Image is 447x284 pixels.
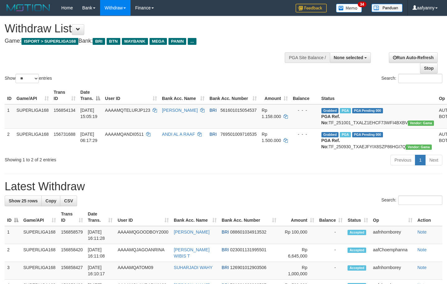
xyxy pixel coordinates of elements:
span: BRI [93,38,105,45]
img: Button%20Memo.svg [336,4,362,12]
a: Show 25 rows [5,196,42,206]
th: Game/API: activate to sort column ascending [21,208,58,226]
th: Action [415,208,442,226]
span: ISPORT > SUPERLIGA168 [21,38,78,45]
span: Marked by aafromsomean [340,132,351,137]
span: [DATE] 15:05:19 [81,108,98,119]
span: BRI [210,132,217,137]
th: Bank Acc. Name: activate to sort column ascending [171,208,219,226]
th: Date Trans.: activate to sort column descending [78,87,103,104]
span: Copy [45,198,56,203]
a: Next [425,155,442,165]
span: 156854134 [54,108,76,113]
td: 2 [5,244,21,262]
input: Search: [398,196,442,205]
a: SUHARJADI WAHY [174,265,213,270]
a: Note [417,265,427,270]
span: Copy 088601034913532 to clipboard [230,230,266,234]
div: PGA Site Balance / [285,52,329,63]
td: - [317,244,345,262]
span: Copy 769501009716535 to clipboard [220,132,257,137]
th: ID: activate to sort column descending [5,208,21,226]
span: 34 [358,2,366,7]
img: Feedback.jpg [296,4,327,12]
a: [PERSON_NAME] WIBIS T [174,247,210,258]
td: SUPERLIGA168 [21,262,58,280]
span: MEGA [150,38,167,45]
span: AAAAMQTELURJP123 [105,108,150,113]
b: PGA Ref. No: [321,114,340,125]
th: Game/API: activate to sort column ascending [14,87,51,104]
td: 1 [5,226,21,244]
th: User ID: activate to sort column ascending [115,208,171,226]
a: [PERSON_NAME] [162,108,198,113]
a: Note [417,230,427,234]
th: User ID: activate to sort column ascending [103,87,159,104]
span: ... [188,38,196,45]
h1: Withdraw List [5,22,292,35]
th: Bank Acc. Number: activate to sort column ascending [207,87,259,104]
th: Trans ID: activate to sort column ascending [51,87,78,104]
td: SUPERLIGA168 [14,104,51,129]
th: Status [319,87,436,104]
span: BRI [222,265,229,270]
span: Rp 1.500.000 [262,132,281,143]
td: 3 [5,262,21,280]
b: PGA Ref. No: [321,138,340,149]
span: Copy 126901012903506 to clipboard [230,265,266,270]
td: SUPERLIGA168 [14,128,51,152]
th: Trans ID: activate to sort column ascending [58,208,85,226]
a: Run Auto-Refresh [389,52,438,63]
th: Bank Acc. Name: activate to sort column ascending [159,87,207,104]
span: AAAAMQANDI0511 [105,132,144,137]
td: AAAAMQATOM09 [115,262,171,280]
button: None selected [330,52,371,63]
th: ID [5,87,14,104]
span: BRI [210,108,217,113]
td: 156858420 [58,244,85,262]
select: Showentries [16,74,39,83]
th: Balance [290,87,319,104]
h1: Latest Withdraw [5,180,442,193]
span: Accepted [348,248,366,253]
span: [DATE] 06:17:29 [81,132,98,143]
span: Marked by aafsengchandara [340,108,351,113]
th: Bank Acc. Number: activate to sort column ascending [219,208,279,226]
a: 1 [415,155,426,165]
label: Show entries [5,74,52,83]
label: Search: [381,196,442,205]
th: Op: activate to sort column ascending [371,208,415,226]
span: BRI [222,230,229,234]
img: MOTION_logo.png [5,3,52,12]
span: Show 25 rows [9,198,38,203]
span: Grabbed [321,132,339,137]
input: Search: [398,74,442,83]
td: - [317,226,345,244]
span: 156731688 [54,132,76,137]
td: [DATE] 16:11:08 [85,244,115,262]
a: [PERSON_NAME] [174,230,210,234]
td: Rp 6,645,000 [279,244,317,262]
td: Rp 1,000,000 [279,262,317,280]
a: ANDI AL A RAAF [162,132,195,137]
td: 2 [5,128,14,152]
td: AAAAMQJAGOANRINA [115,244,171,262]
span: PGA Pending [352,132,383,137]
td: aafnhornborey [371,226,415,244]
a: Note [417,247,427,252]
td: TF_251001_TXALZ1EHCF73WFI4BXBV [319,104,436,129]
th: Date Trans.: activate to sort column ascending [85,208,115,226]
span: CSV [64,198,73,203]
th: Amount: activate to sort column ascending [279,208,317,226]
td: 1 [5,104,14,129]
a: Stop [420,63,438,73]
div: - - - [293,131,316,137]
td: TF_250930_TXAEJFYIX8SZP86HGI7Q [319,128,436,152]
th: Balance: activate to sort column ascending [317,208,345,226]
td: [DATE] 16:10:17 [85,262,115,280]
span: Vendor URL: https://trx31.1velocity.biz [408,121,434,126]
div: Showing 1 to 2 of 2 entries [5,154,182,163]
td: aafnhornborey [371,262,415,280]
td: 156858579 [58,226,85,244]
th: Amount: activate to sort column ascending [259,87,290,104]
